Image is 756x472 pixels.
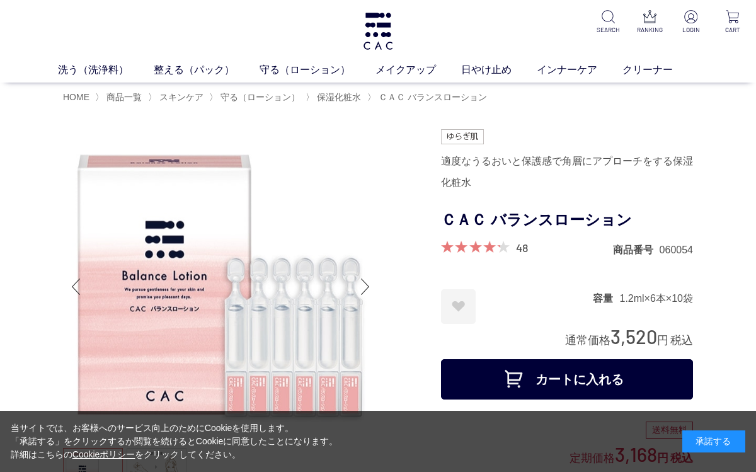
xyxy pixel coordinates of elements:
[314,92,361,102] a: 保湿化粧水
[678,25,704,35] p: LOGIN
[11,422,338,461] div: 当サイトでは、お客様へのサービス向上のためにCookieを使用します。 「承諾する」をクリックするか閲覧を続けるとCookieに同意したことになります。 詳細はこちらの をクリックしてください。
[516,241,528,255] a: 48
[441,359,693,400] button: カートに入れる
[613,243,660,256] dt: 商品番号
[104,92,142,102] a: 商品一覧
[441,289,476,324] a: お気に入りに登録する
[441,206,693,234] h1: ＣＡＣ バランスローション
[353,262,378,312] div: Next slide
[441,129,484,144] img: ゆらぎ肌
[63,129,378,444] img: ＣＡＣ バランスローション
[595,10,621,35] a: SEARCH
[441,151,693,193] div: 適度なうるおいと保護感で角層にアプローチをする保湿化粧水
[157,92,203,102] a: スキンケア
[220,92,300,102] span: 守る（ローション）
[565,334,610,347] span: 通常価格
[317,92,361,102] span: 保湿化粧水
[619,292,693,305] dd: 1.2ml×6本×10袋
[537,62,622,78] a: インナーケア
[260,62,375,78] a: 守る（ローション）
[682,430,745,452] div: 承諾する
[660,243,693,256] dd: 060054
[306,91,364,103] li: 〉
[461,62,537,78] a: 日やけ止め
[154,62,260,78] a: 整える（パック）
[106,92,142,102] span: 商品一覧
[636,10,663,35] a: RANKING
[719,25,746,35] p: CART
[63,92,89,102] a: HOME
[719,10,746,35] a: CART
[72,449,135,459] a: Cookieポリシー
[610,325,657,348] span: 3,520
[58,62,154,78] a: 洗う（洗浄料）
[375,62,461,78] a: メイクアップ
[218,92,300,102] a: 守る（ローション）
[678,10,704,35] a: LOGIN
[209,91,303,103] li: 〉
[367,91,490,103] li: 〉
[148,91,207,103] li: 〉
[63,262,88,312] div: Previous slide
[95,91,145,103] li: 〉
[595,25,621,35] p: SEARCH
[657,334,668,347] span: 円
[622,62,698,78] a: クリーナー
[670,334,693,347] span: 税込
[159,92,203,102] span: スキンケア
[593,292,619,305] dt: 容量
[636,25,663,35] p: RANKING
[362,13,394,50] img: logo
[376,92,487,102] a: ＣＡＣ バランスローション
[379,92,487,102] span: ＣＡＣ バランスローション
